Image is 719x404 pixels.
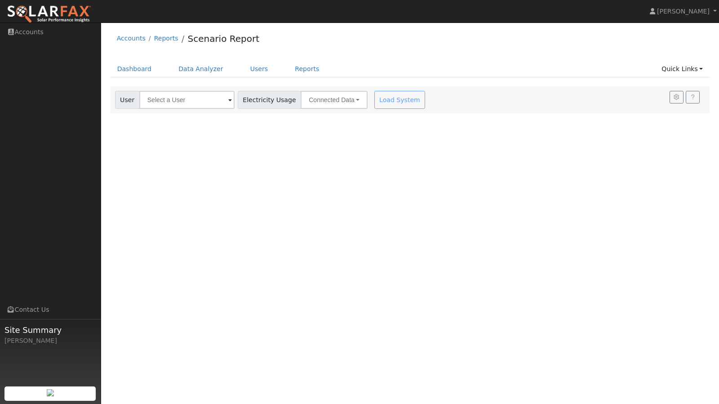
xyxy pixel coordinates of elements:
[657,8,710,15] span: [PERSON_NAME]
[111,61,159,77] a: Dashboard
[655,61,710,77] a: Quick Links
[117,35,146,42] a: Accounts
[4,336,96,346] div: [PERSON_NAME]
[154,35,178,42] a: Reports
[301,91,368,109] button: Connected Data
[139,91,235,109] input: Select a User
[288,61,326,77] a: Reports
[670,91,683,103] button: Settings
[172,61,230,77] a: Data Analyzer
[47,389,54,396] img: retrieve
[187,33,259,44] a: Scenario Report
[115,91,140,109] span: User
[244,61,275,77] a: Users
[4,324,96,336] span: Site Summary
[238,91,301,109] span: Electricity Usage
[7,5,91,24] img: SolarFax
[686,91,700,103] a: Help Link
